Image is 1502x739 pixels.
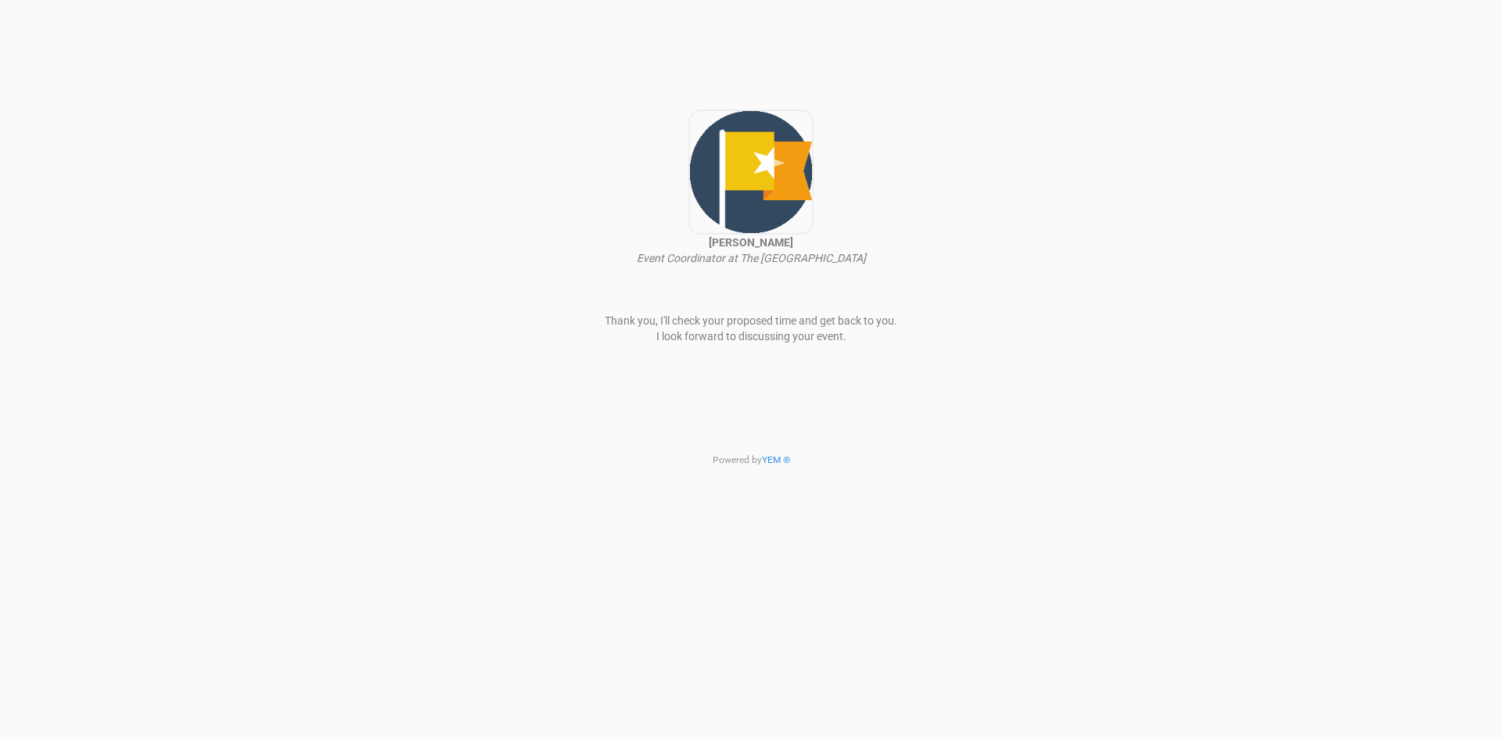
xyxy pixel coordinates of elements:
[762,454,790,465] a: YEM ®
[555,313,947,344] p: Thank you, I'll check your proposed time and get back to you. I look forward to discussing your e...
[688,109,814,235] img: profile.png
[709,236,793,249] strong: [PERSON_NAME]
[637,252,866,264] i: Event Coordinator at The [GEOGRAPHIC_DATA]
[555,454,947,467] p: Powered by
